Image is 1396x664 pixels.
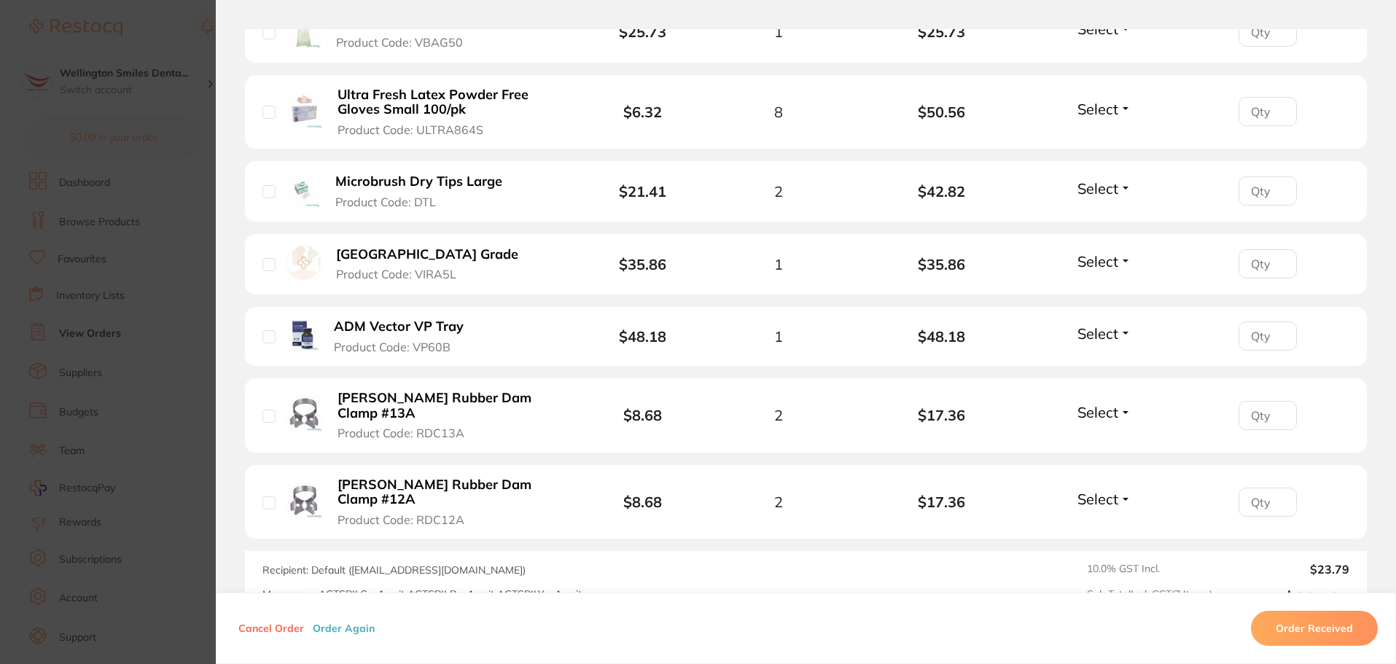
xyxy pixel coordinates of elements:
[774,23,783,40] span: 1
[619,23,666,41] b: $25.73
[335,174,502,190] b: Microbrush Dry Tips Large
[234,622,308,635] button: Cancel Order
[1239,176,1297,206] input: Qty
[1073,252,1136,270] button: Select
[338,87,563,117] b: Ultra Fresh Latex Powder Free Gloves Small 100/pk
[774,256,783,273] span: 1
[1239,488,1297,517] input: Qty
[286,483,322,518] img: Hanson Rubber Dam Clamp #12A
[860,103,1023,120] b: $50.56
[286,93,322,128] img: Ultra Fresh Latex Powder Free Gloves Small 100/pk
[1239,401,1297,430] input: Qty
[1239,17,1297,47] input: Qty
[1239,97,1297,126] input: Qty
[1077,252,1118,270] span: Select
[1073,20,1136,38] button: Select
[332,14,539,50] button: Vomit / Emesis Sickness Bags Product Code: VBAG50
[286,173,320,206] img: Microbrush Dry Tips Large
[336,247,518,262] b: [GEOGRAPHIC_DATA] Grade
[336,36,463,49] span: Product Code: VBAG50
[332,246,535,282] button: [GEOGRAPHIC_DATA] Grade Product Code: VIRA5L
[334,319,464,335] b: ADM Vector VP Tray
[1077,100,1118,118] span: Select
[262,563,526,577] span: Recipient: Default ( [EMAIL_ADDRESS][DOMAIN_NAME] )
[774,493,783,510] span: 2
[319,588,582,601] p: ACTSPILG x 1 unit ACTSPILR x 1 unit ACTSPILY x 1 unit
[774,328,783,345] span: 1
[338,477,563,507] b: [PERSON_NAME] Rubber Dam Clamp #12A
[860,23,1023,40] b: $25.73
[860,493,1023,510] b: $17.36
[1073,403,1136,421] button: Select
[1251,611,1378,646] button: Order Received
[860,328,1023,345] b: $48.18
[286,246,321,280] img: Viraclean Hospital Grade
[774,183,783,200] span: 2
[308,622,379,635] button: Order Again
[1224,588,1349,609] output: $261.65
[286,13,321,47] img: Vomit / Emesis Sickness Bags
[336,267,456,281] span: Product Code: VIRA5L
[1087,563,1212,576] span: 10.0 % GST Incl.
[1077,20,1118,38] span: Select
[860,407,1023,423] b: $17.36
[335,195,436,208] span: Product Code: DTL
[286,319,319,351] img: ADM Vector VP Tray
[1073,179,1136,198] button: Select
[623,406,662,424] b: $8.68
[860,256,1023,273] b: $35.86
[619,182,666,200] b: $21.41
[1077,490,1118,508] span: Select
[1073,490,1136,508] button: Select
[1077,324,1118,343] span: Select
[333,87,567,138] button: Ultra Fresh Latex Powder Free Gloves Small 100/pk Product Code: ULTRA864S
[338,123,483,136] span: Product Code: ULTRA864S
[1224,563,1349,576] output: $23.79
[623,493,662,511] b: $8.68
[623,103,662,121] b: $6.32
[333,390,567,441] button: [PERSON_NAME] Rubber Dam Clamp #13A Product Code: RDC13A
[619,327,666,345] b: $48.18
[334,340,451,354] span: Product Code: VP60B
[338,513,464,526] span: Product Code: RDC12A
[338,426,464,440] span: Product Code: RDC13A
[774,407,783,423] span: 2
[1087,588,1212,609] span: Sub Total Incl. GST ( 7 Items)
[774,103,783,120] span: 8
[1239,249,1297,278] input: Qty
[619,255,666,273] b: $35.86
[262,588,307,601] label: Message:
[1077,179,1118,198] span: Select
[338,391,563,421] b: [PERSON_NAME] Rubber Dam Clamp #13A
[1239,321,1297,351] input: Qty
[331,173,520,209] button: Microbrush Dry Tips Large Product Code: DTL
[333,477,567,528] button: [PERSON_NAME] Rubber Dam Clamp #12A Product Code: RDC12A
[1073,100,1136,118] button: Select
[860,183,1023,200] b: $42.82
[1073,324,1136,343] button: Select
[1077,403,1118,421] span: Select
[329,319,483,354] button: ADM Vector VP Tray Product Code: VP60B
[286,396,322,431] img: Hanson Rubber Dam Clamp #13A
